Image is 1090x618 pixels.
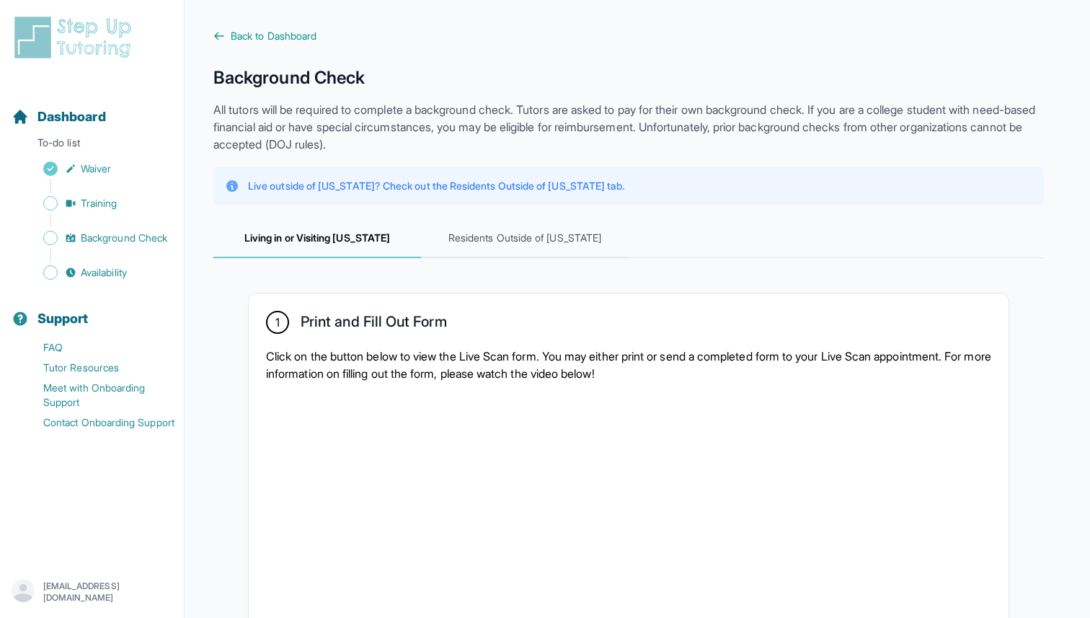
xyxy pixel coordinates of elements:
[81,231,167,245] span: Background Check
[12,412,184,433] a: Contact Onboarding Support
[12,107,106,127] a: Dashboard
[421,219,629,258] span: Residents Outside of [US_STATE]
[81,265,127,280] span: Availability
[213,66,1044,89] h1: Background Check
[12,579,172,605] button: [EMAIL_ADDRESS][DOMAIN_NAME]
[37,107,106,127] span: Dashboard
[12,14,140,61] img: logo
[275,314,280,331] span: 1
[231,29,316,43] span: Back to Dashboard
[43,581,172,604] p: [EMAIL_ADDRESS][DOMAIN_NAME]
[213,101,1044,153] p: All tutors will be required to complete a background check. Tutors are asked to pay for their own...
[12,193,184,213] a: Training
[81,162,111,176] span: Waiver
[266,348,991,382] p: Click on the button below to view the Live Scan form. You may either print or send a completed fo...
[81,196,118,211] span: Training
[12,337,184,358] a: FAQ
[12,262,184,283] a: Availability
[12,378,184,412] a: Meet with Onboarding Support
[213,219,421,258] span: Living in or Visiting [US_STATE]
[12,228,184,248] a: Background Check
[6,286,178,335] button: Support
[37,309,89,329] span: Support
[12,159,184,179] a: Waiver
[248,179,624,193] p: Live outside of [US_STATE]? Check out the Residents Outside of [US_STATE] tab.
[213,219,1044,258] nav: Tabs
[6,136,178,156] p: To-do list
[6,84,178,133] button: Dashboard
[301,313,447,336] h2: Print and Fill Out Form
[213,29,1044,43] a: Back to Dashboard
[12,358,184,378] a: Tutor Resources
